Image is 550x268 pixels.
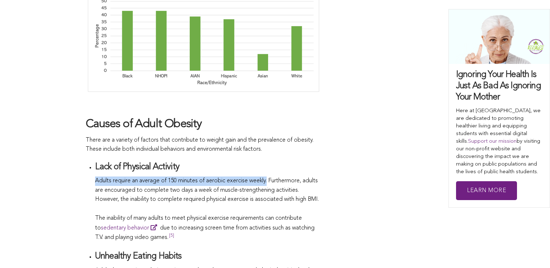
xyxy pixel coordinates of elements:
[101,225,160,231] a: sedentary behavior
[95,215,315,240] span: The inability of many adults to meet physical exercise requirements can contribute to due to incr...
[95,178,319,202] span: Adults require an average of 150 minutes of aerobic exercise weekly. Furthermore, adults are enco...
[86,137,313,153] span: There are a variety of factors that contribute to weight gain and the prevalence of obesity. Thes...
[86,117,321,132] h2: Causes of Adult Obesity
[95,251,321,262] h2: Unhealthy Eating Habits
[456,181,517,200] a: Learn More
[169,234,175,241] sup: [5]
[514,233,550,268] iframe: Chat Widget
[95,162,321,173] h2: Lack of Physical Activity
